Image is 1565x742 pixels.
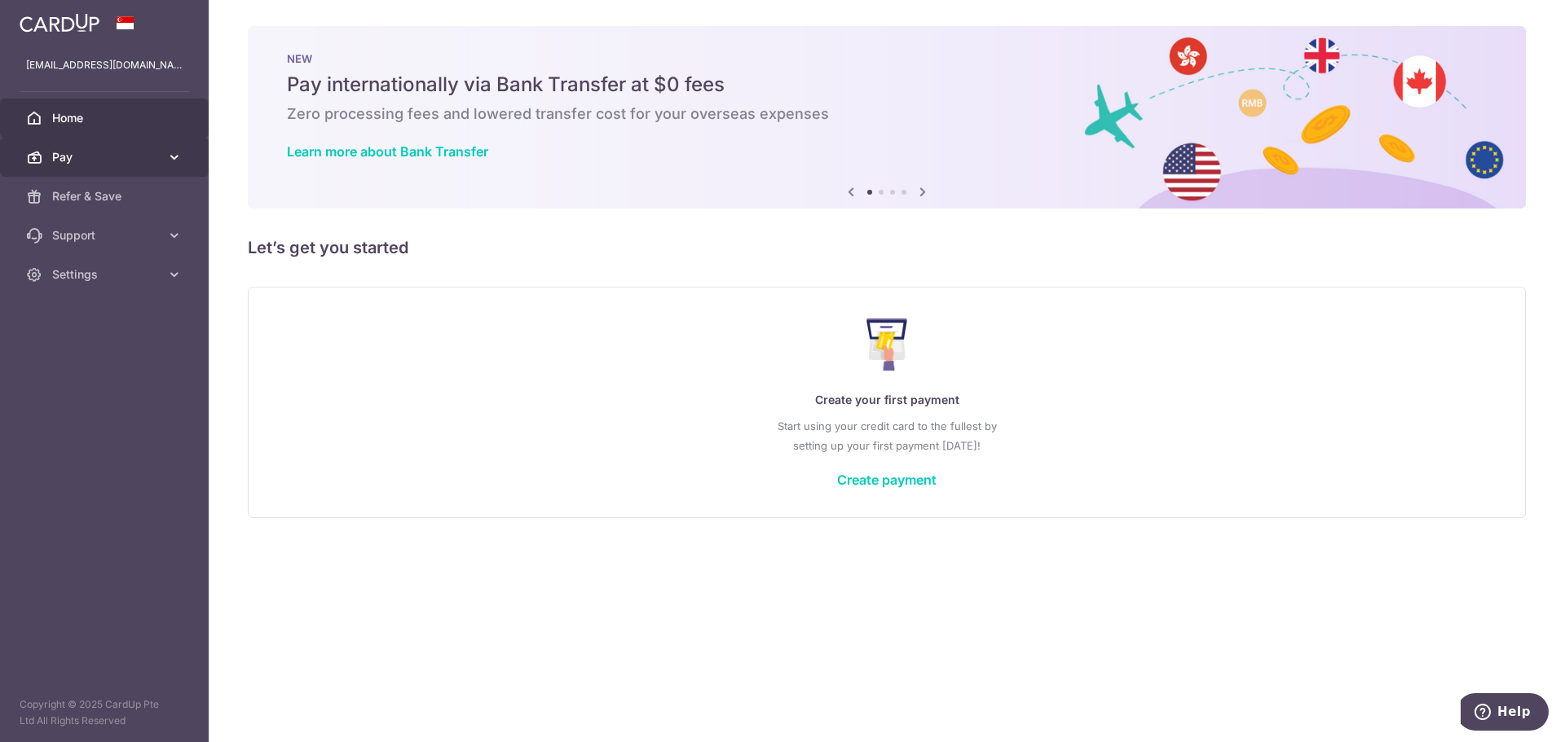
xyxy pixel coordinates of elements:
a: Learn more about Bank Transfer [287,143,488,160]
span: Home [52,110,160,126]
h5: Pay internationally via Bank Transfer at $0 fees [287,72,1487,98]
p: Create your first payment [281,390,1492,410]
h5: Let’s get you started [248,235,1526,261]
h6: Zero processing fees and lowered transfer cost for your overseas expenses [287,104,1487,124]
img: Bank transfer banner [248,26,1526,209]
span: Settings [52,266,160,283]
a: Create payment [837,472,937,488]
p: Start using your credit card to the fullest by setting up your first payment [DATE]! [281,416,1492,455]
span: Refer & Save [52,188,160,204]
span: Pay [52,149,160,165]
img: Make Payment [866,318,908,371]
img: CardUp [20,13,99,33]
iframe: Opens a widget where you can find more information [1461,693,1549,734]
p: NEW [287,52,1487,65]
span: Support [52,227,160,244]
p: [EMAIL_ADDRESS][DOMAIN_NAME] [26,57,183,73]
